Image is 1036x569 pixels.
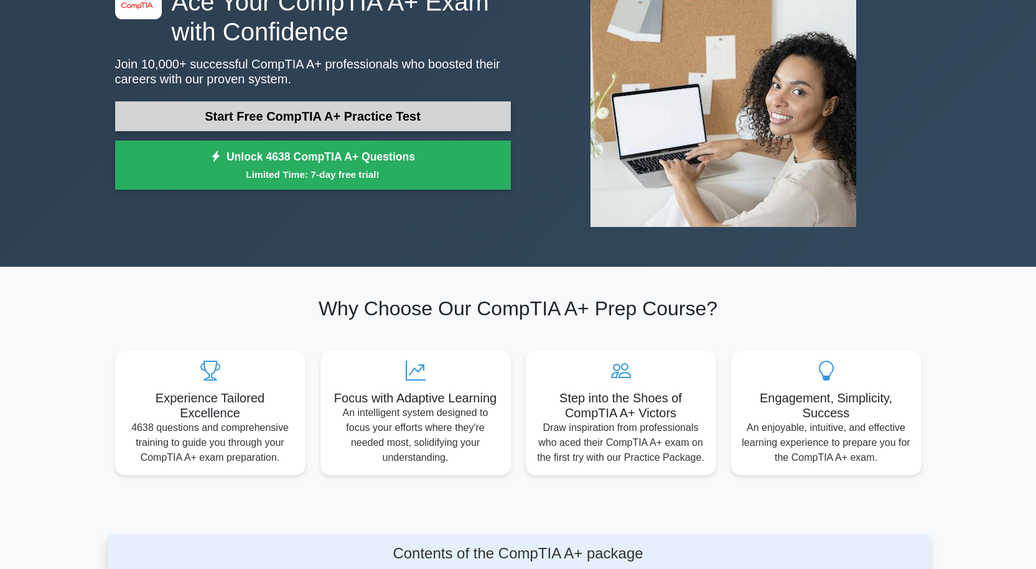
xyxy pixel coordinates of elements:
p: Draw inspiration from professionals who aced their CompTIA A+ exam on the first try with our Prac... [536,420,706,465]
h5: Experience Tailored Excellence [125,391,296,420]
h4: Contents of the CompTIA A+ package [225,545,811,563]
h2: Why Choose Our CompTIA A+ Prep Course? [115,297,922,320]
a: Start Free CompTIA A+ Practice Test [115,101,511,131]
small: Limited Time: 7-day free trial! [131,167,495,182]
h5: Step into the Shoes of CompTIA A+ Victors [536,391,706,420]
h5: Engagement, Simplicity, Success [741,391,912,420]
h5: Focus with Adaptive Learning [330,391,501,405]
p: Join 10,000+ successful CompTIA A+ professionals who boosted their careers with our proven system. [115,57,511,86]
p: An enjoyable, intuitive, and effective learning experience to prepare you for the CompTIA A+ exam. [741,420,912,465]
p: An intelligent system designed to focus your efforts where they're needed most, solidifying your ... [330,405,501,465]
p: 4638 questions and comprehensive training to guide you through your CompTIA A+ exam preparation. [125,420,296,465]
a: Unlock 4638 CompTIA A+ QuestionsLimited Time: 7-day free trial! [115,141,511,190]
